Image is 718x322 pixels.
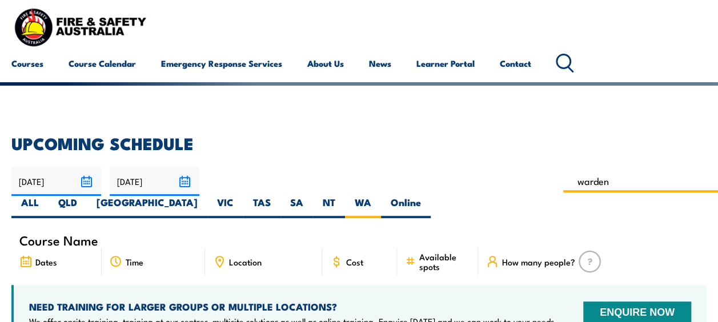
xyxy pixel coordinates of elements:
[313,196,345,218] label: NT
[11,196,49,218] label: ALL
[346,257,363,267] span: Cost
[280,196,313,218] label: SA
[563,170,718,192] input: Search Course
[11,135,707,150] h2: UPCOMING SCHEDULE
[416,50,475,77] a: Learner Portal
[29,300,557,313] h4: NEED TRAINING FOR LARGER GROUPS OR MULTIPLE LOCATIONS?
[126,257,143,267] span: Time
[307,50,344,77] a: About Us
[243,196,280,218] label: TAS
[381,196,431,218] label: Online
[19,235,98,245] span: Course Name
[69,50,136,77] a: Course Calendar
[49,196,87,218] label: QLD
[161,50,282,77] a: Emergency Response Services
[502,257,575,267] span: How many people?
[110,167,199,196] input: To date
[35,257,57,267] span: Dates
[500,50,531,77] a: Contact
[87,196,207,218] label: [GEOGRAPHIC_DATA]
[207,196,243,218] label: VIC
[229,257,262,267] span: Location
[11,50,43,77] a: Courses
[419,252,470,271] span: Available spots
[369,50,391,77] a: News
[345,196,381,218] label: WA
[11,167,101,196] input: From date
